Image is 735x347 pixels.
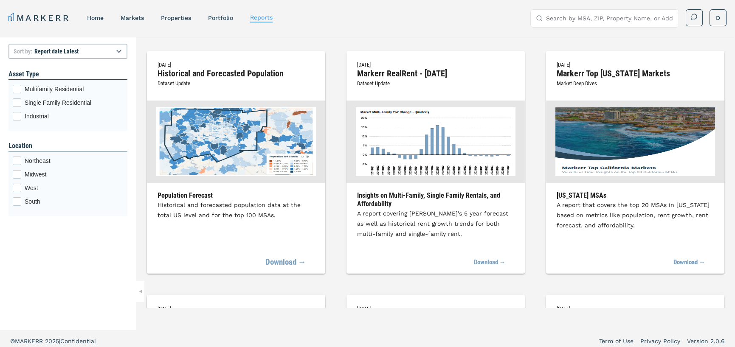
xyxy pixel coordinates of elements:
a: Term of Use [599,337,634,345]
span: Northeast [25,157,123,165]
span: Multifamily Residential [25,85,123,93]
span: 2025 | [45,338,60,344]
span: Single Family Residential [25,98,123,107]
select: Sort by: [8,44,127,59]
img: Markerr RealRent - May 2025 [356,107,515,176]
a: markets [121,14,144,21]
h1: Location [8,141,127,151]
button: D [710,9,727,26]
span: [DATE] [557,62,570,68]
span: MARKERR [15,338,45,344]
a: home [87,14,104,21]
h2: Markerr Top [US_STATE] Markets [557,70,714,77]
span: Confidential [60,338,96,344]
h3: Population Forecast [158,191,315,200]
span: Historical and forecasted population data at the total US level and for the top 100 MSAs. [158,201,301,218]
a: Download → [673,253,705,272]
img: Markerr Top California Markets [555,107,715,176]
h2: Markerr RealRent - [DATE] [357,70,514,77]
span: South [25,197,123,206]
span: Dataset Update [158,80,190,87]
span: Industrial [25,112,123,120]
input: Search by MSA, ZIP, Property Name, or Address [546,10,673,27]
div: Single Family Residential checkbox input [13,98,123,107]
span: © [10,338,15,344]
a: reports [250,14,273,21]
span: [DATE] [357,305,371,312]
img: Historical and Forecasted Population [156,107,316,176]
span: [DATE] [357,62,371,68]
span: Midwest [25,170,123,179]
span: D [716,14,720,22]
div: West checkbox input [13,184,123,192]
span: [DATE] [158,305,171,312]
span: Dataset Update [357,80,390,87]
div: Multifamily Residential checkbox input [13,85,123,93]
a: Version 2.0.6 [687,337,725,345]
h2: Historical and Forecasted Population [158,70,315,77]
span: West [25,184,123,192]
span: [DATE] [557,305,570,312]
span: Market Deep Dives [557,80,597,87]
h3: Insights on Multi-Family, Single Family Rentals, and Affordability [357,191,514,208]
h1: Asset Type [8,69,127,79]
div: Industrial checkbox input [13,112,123,120]
a: properties [161,14,191,21]
a: MARKERR [8,12,70,24]
span: A report covering [PERSON_NAME]'s 5 year forecast as well as historical rent growth trends for bo... [357,210,508,237]
a: Privacy Policy [640,337,680,345]
a: Download → [265,253,306,272]
div: Midwest checkbox input [13,170,123,179]
span: [DATE] [158,62,171,68]
a: Portfolio [208,14,233,21]
h3: [US_STATE] MSAs [557,191,714,200]
div: South checkbox input [13,197,123,206]
div: Northeast checkbox input [13,157,123,165]
a: Download → [474,253,506,272]
span: A report that covers the top 20 MSAs in [US_STATE] based on metrics like population, rent growth,... [557,201,710,229]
